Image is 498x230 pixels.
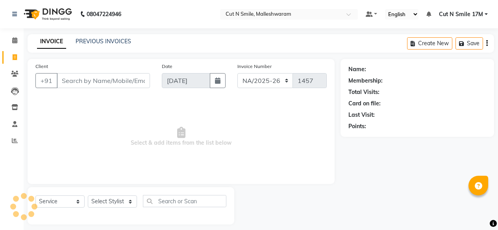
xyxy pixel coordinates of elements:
label: Client [35,63,48,70]
a: INVOICE [37,35,66,49]
input: Search by Name/Mobile/Email/Code [57,73,150,88]
label: Date [162,63,172,70]
button: +91 [35,73,57,88]
span: Cut N Smile 17M [439,10,483,18]
div: Last Visit: [348,111,375,119]
div: Card on file: [348,99,381,108]
label: Invoice Number [237,63,272,70]
span: Select & add items from the list below [35,98,327,176]
button: Save [455,37,483,50]
a: PREVIOUS INVOICES [76,38,131,45]
div: Membership: [348,77,383,85]
button: Create New [407,37,452,50]
div: Total Visits: [348,88,380,96]
iframe: chat widget [465,199,490,222]
div: Name: [348,65,366,74]
b: 08047224946 [87,3,121,25]
input: Search or Scan [143,195,226,207]
img: logo [20,3,74,25]
div: Points: [348,122,366,131]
